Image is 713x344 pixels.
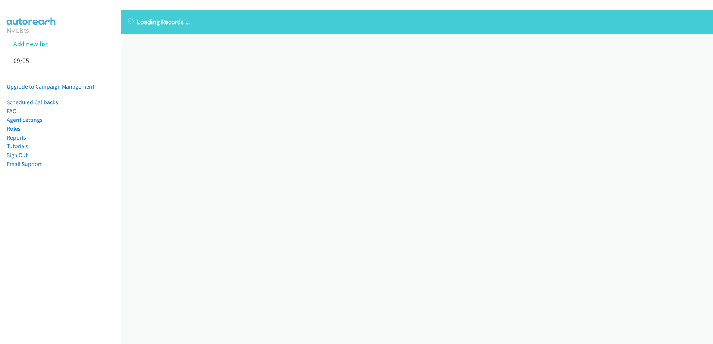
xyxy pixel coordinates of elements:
a: Roles [7,125,21,132]
a: Email Support [7,160,42,168]
a: Upgrade to Campaign Management [7,83,94,90]
a: 09/05 [13,56,29,65]
p: Loading Records ... [128,17,706,27]
a: Scheduled Callbacks [7,99,58,106]
a: Add new list [13,39,48,48]
a: Agent Settings [7,116,43,123]
a: Tutorials [7,143,28,150]
a: FAQ [7,108,16,115]
a: Sign Out [7,152,28,159]
a: My Lists [7,26,29,35]
a: Reports [7,134,26,141]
